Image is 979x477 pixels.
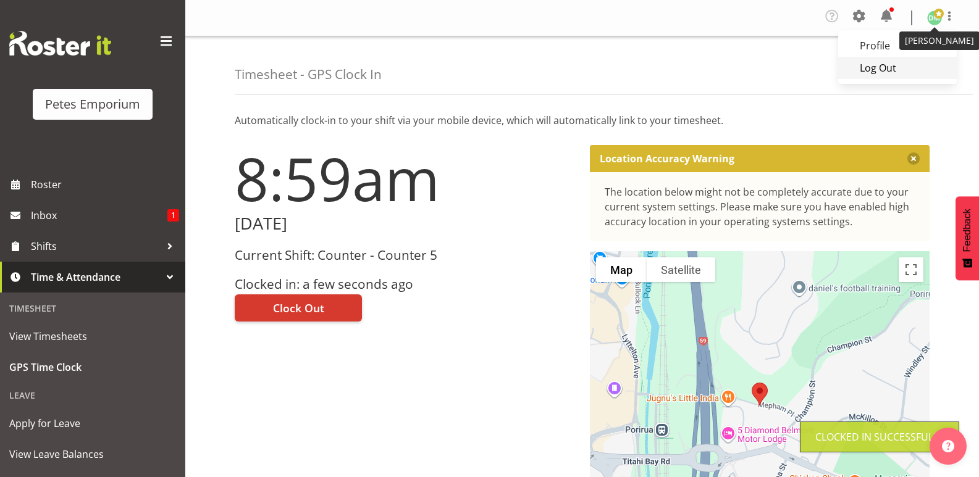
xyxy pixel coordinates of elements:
a: Profile [838,35,957,57]
button: Show street map [596,257,647,282]
span: Shifts [31,237,161,255]
div: Leave [3,383,182,408]
div: The location below might not be completely accurate due to your current system settings. Please m... [605,185,915,229]
button: Toggle fullscreen view [899,257,923,282]
span: View Timesheets [9,327,176,346]
button: Feedback - Show survey [956,196,979,280]
span: Roster [31,175,179,194]
span: GPS Time Clock [9,358,176,376]
div: Clocked in Successfully [815,429,944,444]
a: Apply for Leave [3,408,182,439]
p: Automatically clock-in to your shift via your mobile device, which will automatically link to you... [235,113,930,128]
span: View Leave Balances [9,445,176,463]
h3: Current Shift: Counter - Counter 5 [235,248,575,262]
a: View Leave Balances [3,439,182,470]
img: Rosterit website logo [9,31,111,56]
h2: [DATE] [235,214,575,233]
a: Log Out [838,57,957,79]
span: Time & Attendance [31,268,161,286]
span: 1 [167,209,179,222]
div: Timesheet [3,296,182,321]
button: Clock Out [235,294,362,321]
a: GPS Time Clock [3,352,182,383]
span: Clock Out [273,300,324,316]
h4: Timesheet - GPS Clock In [235,67,382,81]
h1: 8:59am [235,145,575,212]
img: help-xxl-2.png [942,440,954,452]
div: Petes Emporium [45,95,140,114]
span: Inbox [31,206,167,225]
span: Feedback [962,209,973,252]
img: david-mcauley697.jpg [927,10,942,25]
span: Apply for Leave [9,414,176,433]
h3: Clocked in: a few seconds ago [235,277,575,291]
button: Close message [907,152,920,165]
p: Location Accuracy Warning [600,152,734,165]
a: View Timesheets [3,321,182,352]
button: Show satellite imagery [647,257,715,282]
